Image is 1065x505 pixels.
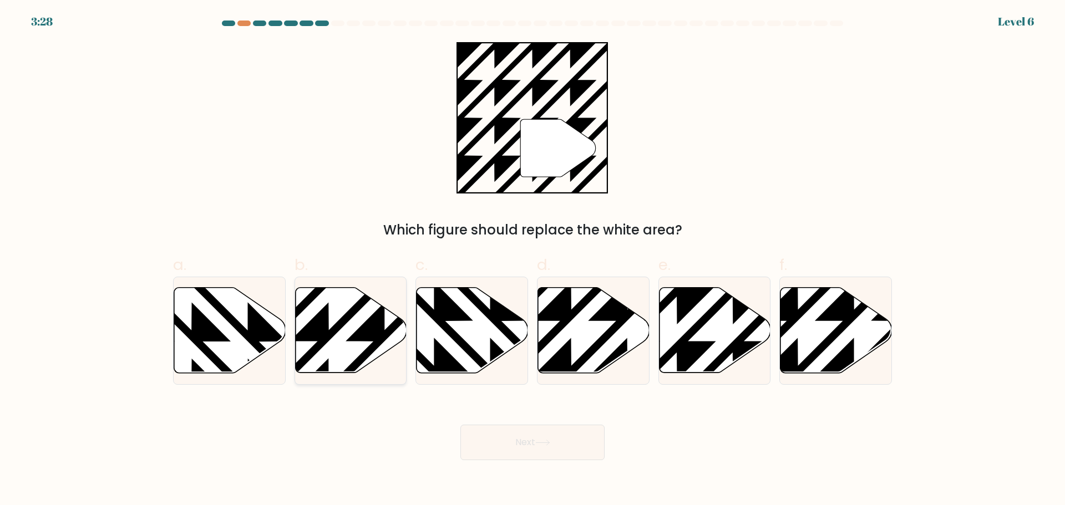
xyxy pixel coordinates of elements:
[31,13,53,30] div: 3:28
[173,254,186,276] span: a.
[998,13,1034,30] div: Level 6
[180,220,885,240] div: Which figure should replace the white area?
[537,254,550,276] span: d.
[521,119,596,177] g: "
[460,425,605,460] button: Next
[415,254,428,276] span: c.
[295,254,308,276] span: b.
[779,254,787,276] span: f.
[658,254,671,276] span: e.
